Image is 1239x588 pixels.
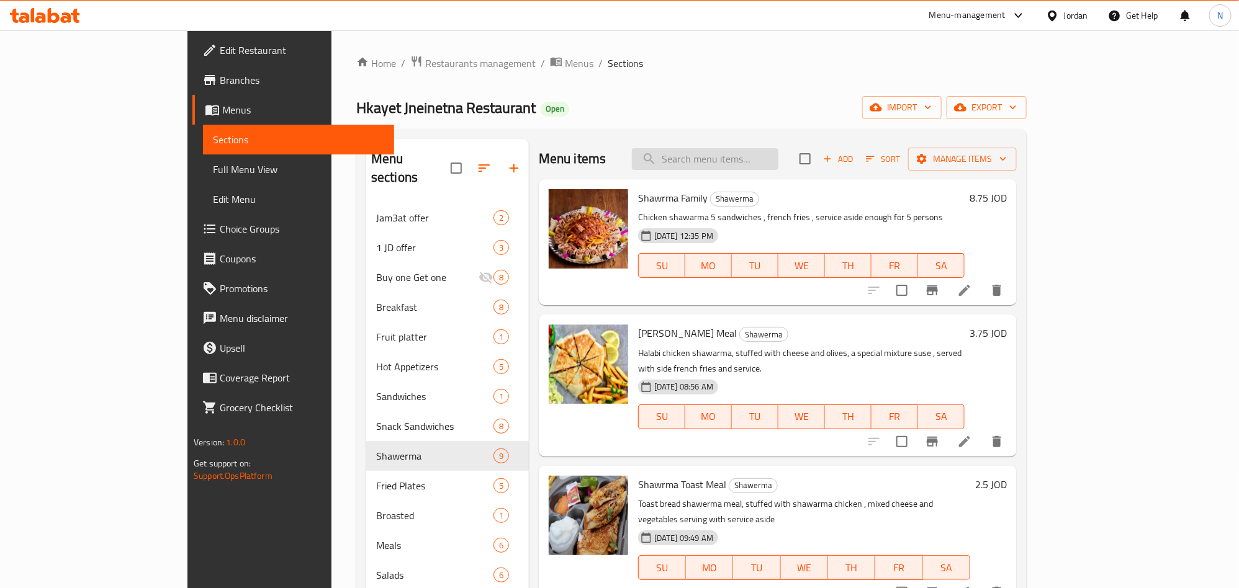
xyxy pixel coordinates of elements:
[376,448,493,463] span: Shawerma
[192,244,394,274] a: Coupons
[875,555,922,580] button: FR
[783,408,820,425] span: WE
[479,270,493,285] svg: Inactive section
[638,189,708,207] span: Shawrma Family
[541,102,569,117] div: Open
[638,324,737,342] span: [PERSON_NAME] Meal
[220,251,384,266] span: Coupons
[203,184,394,214] a: Edit Menu
[220,221,384,236] span: Choice Groups
[638,253,685,278] button: SU
[376,359,493,374] span: Hot Appetizers
[872,100,932,115] span: import
[732,253,778,278] button: TU
[818,149,858,169] span: Add item
[425,56,536,71] span: Restaurants management
[494,421,508,432] span: 8
[366,471,529,501] div: Fried Plates5
[923,408,960,425] span: SA
[494,361,508,373] span: 5
[778,253,825,278] button: WE
[918,404,965,429] button: SA
[638,210,965,225] p: Chicken shawarma 5 sandwiches , french fries , service aside enough for 5 persons
[975,476,1007,493] h6: 2.5 JOD
[729,478,777,492] span: Shawerma
[493,568,509,582] div: items
[649,381,718,393] span: [DATE] 08:56 AM
[493,389,509,404] div: items
[685,404,732,429] button: MO
[549,476,628,555] img: Shawrma Toast Meal
[493,240,509,255] div: items
[732,404,778,429] button: TU
[494,569,508,581] span: 6
[638,475,726,494] span: Shawrma Toast Meal
[220,370,384,385] span: Coverage Report
[957,100,1017,115] span: export
[376,210,493,225] div: Jam3at offer
[862,96,942,119] button: import
[376,240,493,255] span: 1 JD offer
[685,253,732,278] button: MO
[494,301,508,313] span: 8
[494,331,508,343] span: 1
[729,478,778,493] div: Shawerma
[220,43,384,58] span: Edit Restaurant
[830,408,867,425] span: TH
[710,192,759,207] div: Shawerma
[192,214,394,244] a: Choice Groups
[638,345,965,376] p: Halabi chicken shawarma, stuffed with cheese and olives, a special mixture suse , served with sid...
[830,257,867,275] span: TH
[493,478,509,493] div: items
[213,192,384,207] span: Edit Menu
[494,510,508,522] span: 1
[918,253,965,278] button: SA
[649,230,718,242] span: [DATE] 12:35 PM
[889,429,915,455] span: Select to update
[541,56,545,71] li: /
[376,478,493,493] span: Fried Plates
[220,73,384,87] span: Branches
[982,427,1012,457] button: delete
[923,555,970,580] button: SA
[493,448,509,463] div: items
[192,393,394,422] a: Grocery Checklist
[690,257,727,275] span: MO
[608,56,643,71] span: Sections
[376,270,479,285] span: Buy one Get one
[494,212,508,224] span: 2
[469,153,499,183] span: Sort sections
[366,352,529,381] div: Hot Appetizers5
[970,189,1007,207] h6: 8.75 JOD
[213,162,384,177] span: Full Menu View
[376,300,493,314] span: Breakfast
[192,35,394,65] a: Edit Restaurant
[376,419,493,434] div: Snack Sandwiches
[947,96,1027,119] button: export
[686,555,733,580] button: MO
[220,341,384,355] span: Upsell
[494,391,508,403] span: 1
[825,253,872,278] button: TH
[376,389,493,404] div: Sandwiches
[443,155,469,181] span: Select all sections
[649,532,718,544] span: [DATE] 09:49 AM
[923,257,960,275] span: SA
[366,203,529,233] div: Jam3at offer2
[565,56,593,71] span: Menus
[549,324,628,404] img: Halabi Shawerma Meal
[192,274,394,303] a: Promotions
[376,508,493,523] div: Broasted
[737,408,773,425] span: TU
[876,408,913,425] span: FR
[222,102,384,117] span: Menus
[957,434,972,449] a: Edit menu item
[539,149,606,168] h2: Menu items
[356,94,536,122] span: Hkayet Jneinetna Restaurant
[376,329,493,344] span: Fruit platter
[494,540,508,551] span: 6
